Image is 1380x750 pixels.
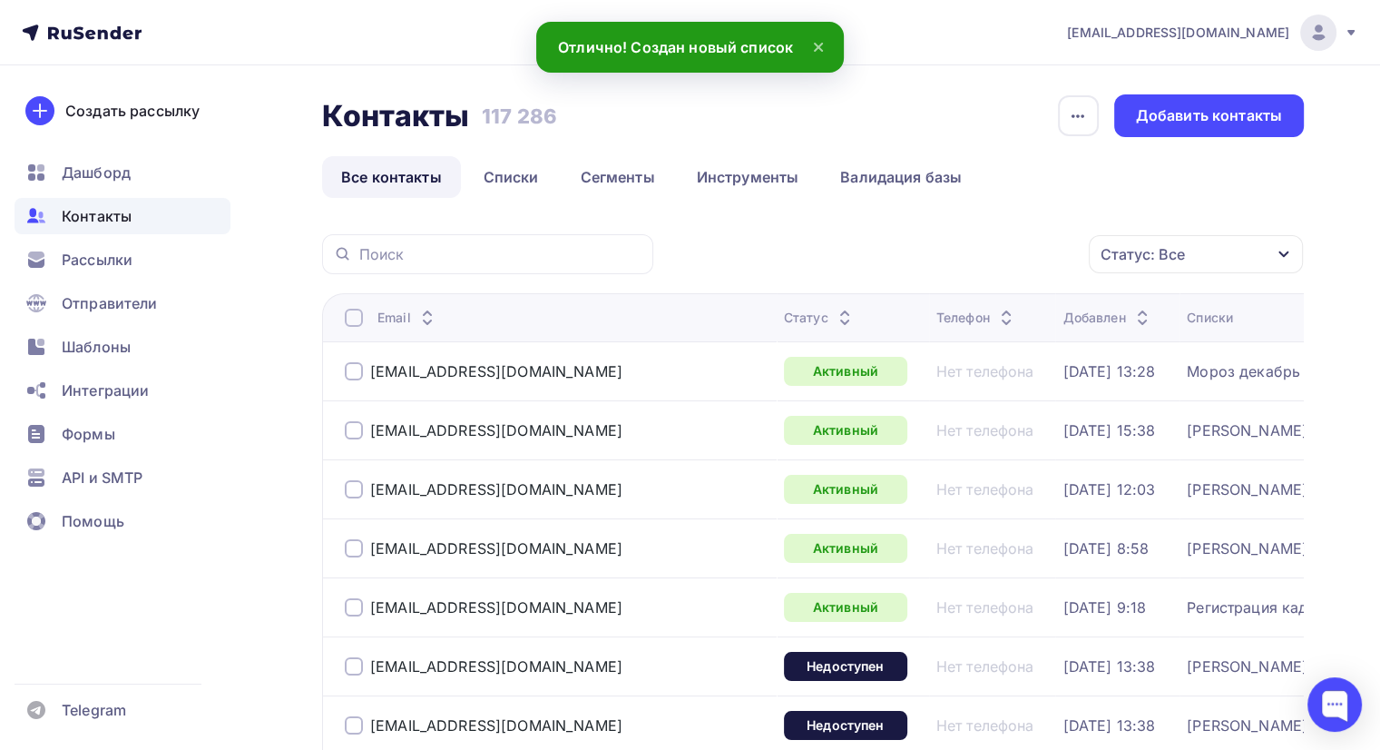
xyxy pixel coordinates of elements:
[936,362,1034,380] a: Нет телефона
[62,249,132,271] span: Рассылки
[1062,421,1155,439] a: [DATE] 15:38
[936,480,1034,498] a: Нет телефона
[15,285,230,321] a: Отправители
[1062,598,1146,617] a: [DATE] 9:18
[322,156,461,198] a: Все контакты
[15,242,230,278] a: Рассылки
[62,467,142,488] span: API и SMTP
[784,475,907,504] a: Активный
[936,421,1034,439] a: Нет телефона
[1187,598,1327,617] a: Регистрация кадры
[1187,362,1337,380] a: Мороз декабрь рега
[678,156,818,198] a: Инструменты
[1067,15,1358,51] a: [EMAIL_ADDRESS][DOMAIN_NAME]
[62,292,158,314] span: Отправители
[62,205,132,227] span: Контакты
[15,416,230,452] a: Формы
[370,539,622,558] a: [EMAIL_ADDRESS][DOMAIN_NAME]
[784,357,907,386] a: Активный
[15,154,230,191] a: Дашборд
[1088,234,1304,274] button: Статус: Все
[936,657,1034,676] a: Нет телефона
[370,598,622,617] a: [EMAIL_ADDRESS][DOMAIN_NAME]
[370,362,622,380] a: [EMAIL_ADDRESS][DOMAIN_NAME]
[936,309,1017,327] div: Телефон
[936,716,1034,735] a: Нет телефона
[784,416,907,445] a: Активный
[359,244,642,264] input: Поиск
[15,329,230,365] a: Шаблоны
[322,98,469,134] h2: Контакты
[784,711,907,740] a: Недоступен
[1062,716,1155,735] a: [DATE] 13:38
[65,100,200,122] div: Создать рассылку
[370,421,622,439] a: [EMAIL_ADDRESS][DOMAIN_NAME]
[62,699,126,721] span: Telegram
[62,162,131,183] span: Дашборд
[370,480,622,498] a: [EMAIL_ADDRESS][DOMAIN_NAME]
[784,652,907,681] a: Недоступен
[62,510,124,532] span: Помощь
[1062,362,1155,380] a: [DATE] 13:28
[821,156,981,198] a: Валидация базы
[465,156,558,198] a: Списки
[370,657,622,676] a: [EMAIL_ADDRESS][DOMAIN_NAME]
[1062,657,1155,676] a: [DATE] 13:38
[1062,480,1155,498] a: [DATE] 12:03
[1101,243,1185,265] div: Статус: Все
[1136,105,1282,126] div: Добавить контакты
[1187,309,1233,327] div: Списки
[936,539,1034,558] a: Нет телефона
[370,716,622,735] a: [EMAIL_ADDRESS][DOMAIN_NAME]
[784,593,907,622] a: Активный
[62,336,131,358] span: Шаблоны
[784,309,856,327] div: Статус
[1062,539,1149,558] a: [DATE] 8:58
[62,380,149,401] span: Интеграции
[15,198,230,234] a: Контакты
[1062,309,1152,327] div: Добавлен
[482,104,557,129] h3: 117 286
[562,156,674,198] a: Сегменты
[62,423,115,445] span: Формы
[377,309,438,327] div: Email
[784,534,907,563] a: Активный
[936,598,1034,617] a: Нет телефона
[1067,24,1289,42] span: [EMAIL_ADDRESS][DOMAIN_NAME]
